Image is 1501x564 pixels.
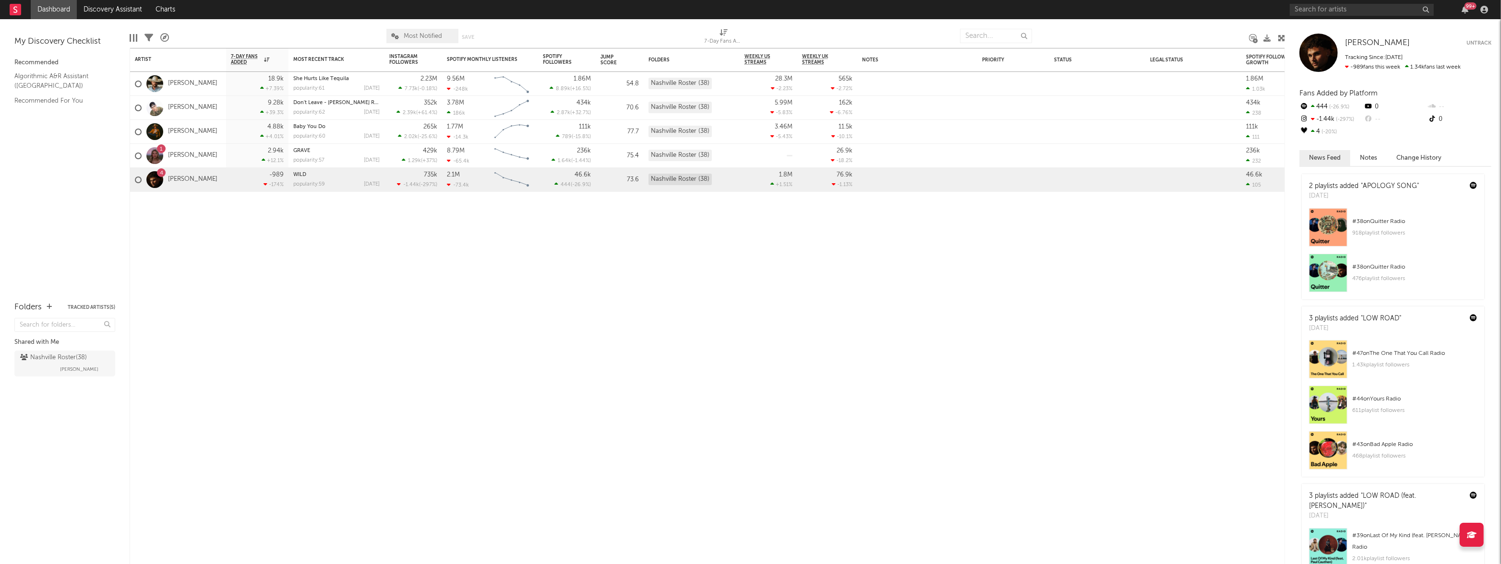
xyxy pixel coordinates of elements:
div: -174 % [264,181,284,188]
div: 1.86M [1246,76,1263,82]
a: Don't Leave - [PERSON_NAME] Remix [293,100,386,106]
button: 99+ [1462,6,1468,13]
div: 2.23M [420,76,437,82]
div: 434k [1246,100,1261,106]
button: Untrack [1466,38,1491,48]
div: # 39 on Last Of My Kind (feat. [PERSON_NAME]) Radio [1352,530,1477,553]
div: # 44 on Yours Radio [1352,393,1477,405]
button: News Feed [1299,150,1350,166]
div: Shared with Me [14,337,115,348]
button: Change History [1387,150,1451,166]
div: 18.9k [268,76,284,82]
span: -989 fans this week [1345,64,1400,70]
span: Weekly UK Streams [802,54,838,65]
div: # 38 on Quitter Radio [1352,261,1477,273]
span: 444 [561,182,571,188]
svg: Chart title [490,120,533,144]
div: [DATE] [364,158,380,163]
div: 232 [1246,158,1261,164]
div: # 43 on Bad Apple Radio [1352,439,1477,450]
div: My Discovery Checklist [14,36,115,47]
div: 0 [1363,101,1427,113]
button: Notes [1350,150,1387,166]
div: Folders [14,302,42,313]
div: 735k [424,172,437,178]
div: +1.51 % [770,181,793,188]
span: -1.44 % [573,158,589,164]
span: 789 [562,134,572,140]
div: A&R Pipeline [160,24,169,52]
div: -65.4k [447,158,469,164]
span: -25.6 % [419,134,436,140]
a: #44onYours Radio611playlist followers [1302,386,1484,431]
a: "APOLOGY SONG" [1361,183,1419,189]
div: 434k [576,100,591,106]
div: [DATE] [364,86,380,91]
div: Filters [144,24,153,52]
div: 111 [1246,134,1260,140]
span: 8.89k [556,86,570,92]
span: 7.73k [405,86,418,92]
div: 476 playlist followers [1352,273,1477,284]
a: [PERSON_NAME] [168,104,217,112]
a: GRAVE [293,148,310,153]
a: #47onThe One That You Call Radio1.43kplaylist followers [1302,340,1484,386]
div: 111k [1246,124,1258,130]
span: 2.87k [557,110,570,116]
div: ( ) [554,181,591,188]
div: popularity: 57 [293,158,324,163]
div: ( ) [550,85,591,92]
div: 611 playlist followers [1352,405,1477,416]
input: Search for artists [1290,4,1434,16]
span: +16.5 % [572,86,589,92]
span: Weekly US Streams [744,54,778,65]
div: -248k [447,86,468,92]
div: -18.2 % [831,157,853,164]
div: 75.4 [600,150,639,162]
div: [DATE] [1309,324,1401,333]
span: +61.4 % [418,110,436,116]
div: 236k [577,148,591,154]
a: [PERSON_NAME] [168,80,217,88]
div: [DATE] [364,110,380,115]
div: ( ) [402,157,437,164]
div: 28.3M [775,76,793,82]
div: Nashville Roster (38) [648,174,712,185]
div: 0 [1428,113,1491,126]
div: 468 playlist followers [1352,450,1477,462]
svg: Chart title [490,96,533,120]
span: 2.02k [404,134,418,140]
div: # 38 on Quitter Radio [1352,216,1477,227]
div: 99 + [1465,2,1477,10]
div: 265k [423,124,437,130]
div: 918 playlist followers [1352,227,1477,239]
a: "LOW ROAD" [1361,315,1401,322]
div: popularity: 60 [293,134,325,139]
input: Search for folders... [14,318,115,332]
div: popularity: 62 [293,110,325,115]
div: 3.78M [447,100,464,106]
div: 5.99M [775,100,793,106]
a: #38onQuitter Radio918playlist followers [1302,208,1484,254]
span: 1.64k [558,158,571,164]
span: 2.39k [403,110,416,116]
div: Spotify Followers [543,54,576,65]
span: -15.8 % [573,134,589,140]
div: 238 [1246,110,1261,116]
span: 7-Day Fans Added [231,54,262,65]
div: 111k [579,124,591,130]
div: -5.43 % [770,133,793,140]
div: Most Recent Track [293,57,365,62]
div: 3 playlists added [1309,314,1401,324]
a: Algorithmic A&R Assistant ([GEOGRAPHIC_DATA]) [14,71,106,91]
div: 70.6 [600,102,639,114]
span: -26.9 % [1328,105,1349,110]
a: Recommended For You [14,95,106,106]
div: 3.46M [775,124,793,130]
div: 1.8M [779,172,793,178]
a: [PERSON_NAME] [1345,38,1410,48]
span: -1.44k [403,182,419,188]
div: Artist [135,57,207,62]
div: 46.6k [575,172,591,178]
div: 105 [1246,182,1261,188]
